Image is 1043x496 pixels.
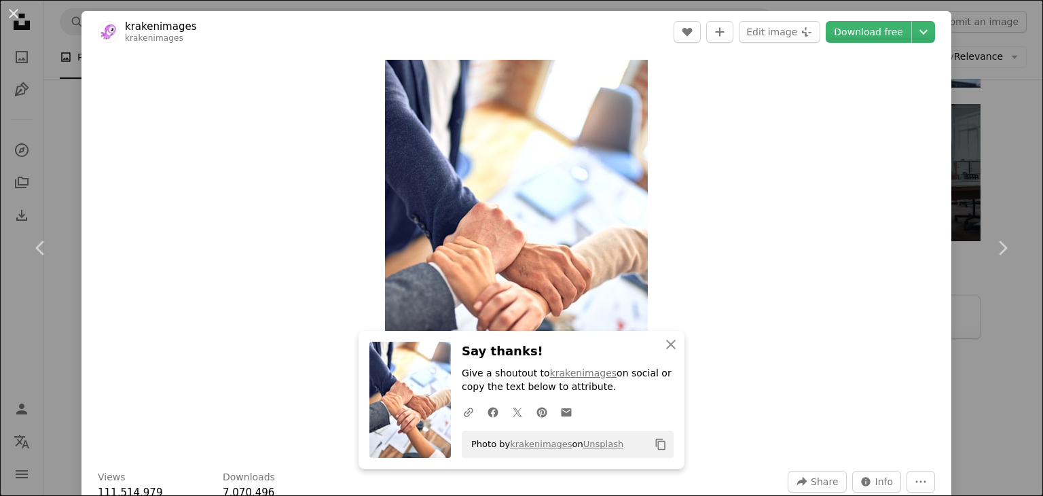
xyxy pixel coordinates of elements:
button: Share this image [788,471,846,493]
a: krakenimages [550,368,617,378]
a: Next [962,183,1043,313]
span: Photo by on [464,433,623,455]
span: Info [875,472,894,492]
button: Add to Collection [706,21,733,43]
a: Share on Facebook [481,398,505,425]
img: person in black long sleeve shirt holding persons hand [385,60,648,455]
a: krakenimages [510,439,572,449]
a: Download free [826,21,911,43]
button: More Actions [907,471,935,493]
a: krakenimages [125,33,183,43]
button: Like [674,21,701,43]
img: Go to krakenimages's profile [98,21,120,43]
a: Share over email [554,398,579,425]
button: Zoom in on this image [385,60,648,455]
button: Choose download size [912,21,935,43]
span: Share [811,472,838,492]
a: Share on Pinterest [530,398,554,425]
h3: Views [98,471,126,484]
a: Unsplash [583,439,623,449]
a: krakenimages [125,20,196,33]
h3: Say thanks! [462,342,674,361]
button: Stats about this image [852,471,902,493]
a: Share on Twitter [505,398,530,425]
h3: Downloads [223,471,275,484]
button: Copy to clipboard [649,433,672,456]
p: Give a shoutout to on social or copy the text below to attribute. [462,367,674,394]
button: Edit image [739,21,820,43]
